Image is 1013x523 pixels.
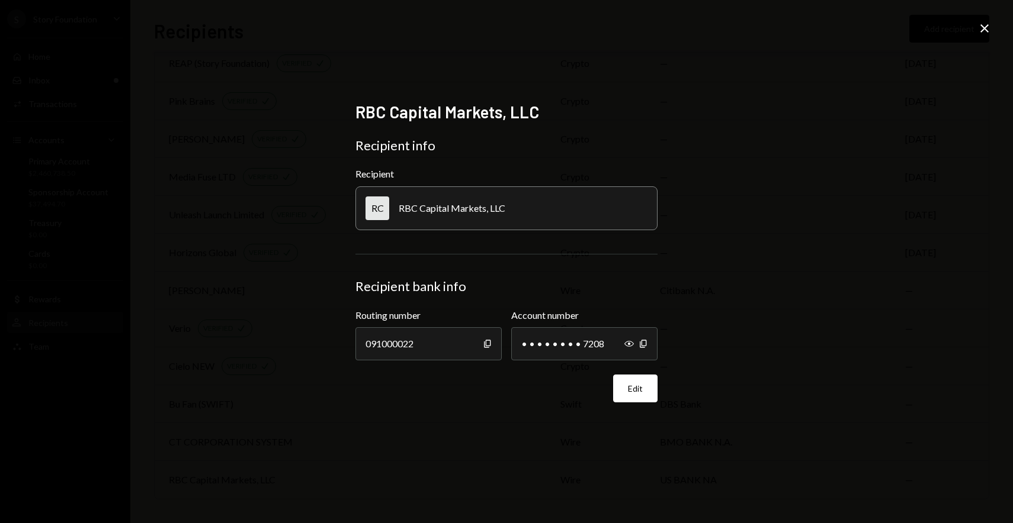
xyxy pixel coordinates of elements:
[355,168,658,179] div: Recipient
[355,327,502,360] div: 091000022
[511,308,658,322] label: Account number
[613,375,658,402] button: Edit
[366,196,389,220] div: RC
[399,202,505,214] div: RBC Capital Markets, LLC
[355,308,502,322] label: Routing number
[355,137,658,154] div: Recipient info
[511,327,658,360] div: • • • • • • • • 7208
[355,278,658,295] div: Recipient bank info
[355,101,658,124] h2: RBC Capital Markets, LLC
